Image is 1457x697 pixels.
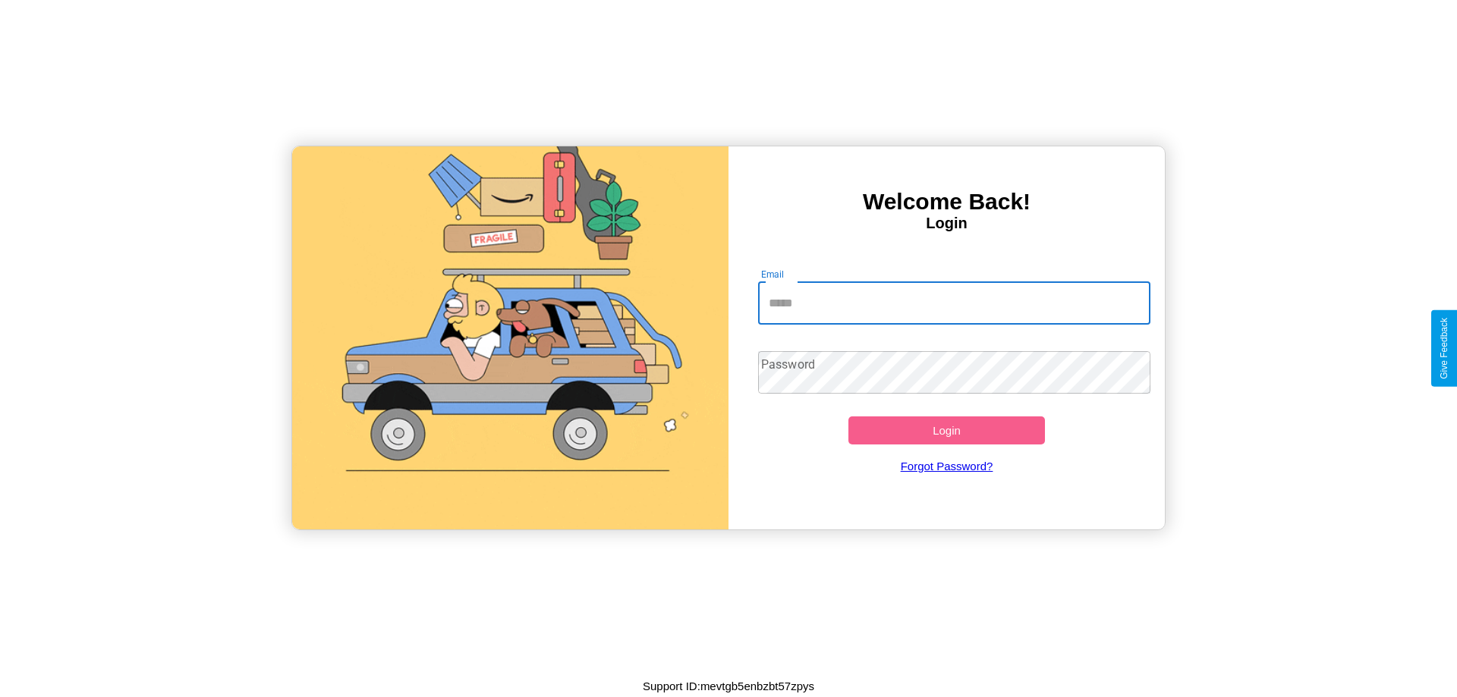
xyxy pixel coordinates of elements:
[848,416,1045,444] button: Login
[751,444,1144,488] a: Forgot Password?
[643,676,814,696] p: Support ID: mevtgb5enbzbt57zpys
[728,189,1165,215] h3: Welcome Back!
[1439,318,1449,379] div: Give Feedback
[728,215,1165,232] h4: Login
[292,146,728,529] img: gif
[761,268,785,281] label: Email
